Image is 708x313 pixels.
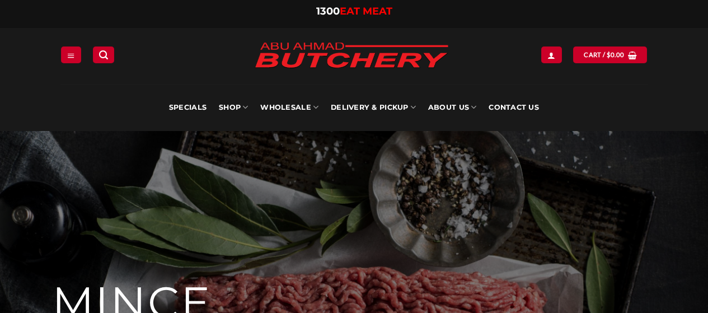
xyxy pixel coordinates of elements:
span: 1300 [316,5,340,17]
a: Login [541,46,561,63]
a: Wholesale [260,84,318,131]
a: Delivery & Pickup [331,84,416,131]
span: EAT MEAT [340,5,392,17]
bdi: 0.00 [607,51,625,58]
span: $ [607,50,611,60]
span: Cart / [584,50,624,60]
a: Specials [169,84,207,131]
a: About Us [428,84,476,131]
a: SHOP [219,84,248,131]
a: 1300EAT MEAT [316,5,392,17]
a: Search [93,46,114,63]
a: Menu [61,46,81,63]
a: View cart [573,46,647,63]
img: Abu Ahmad Butchery [245,35,458,77]
a: Contact Us [489,84,539,131]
